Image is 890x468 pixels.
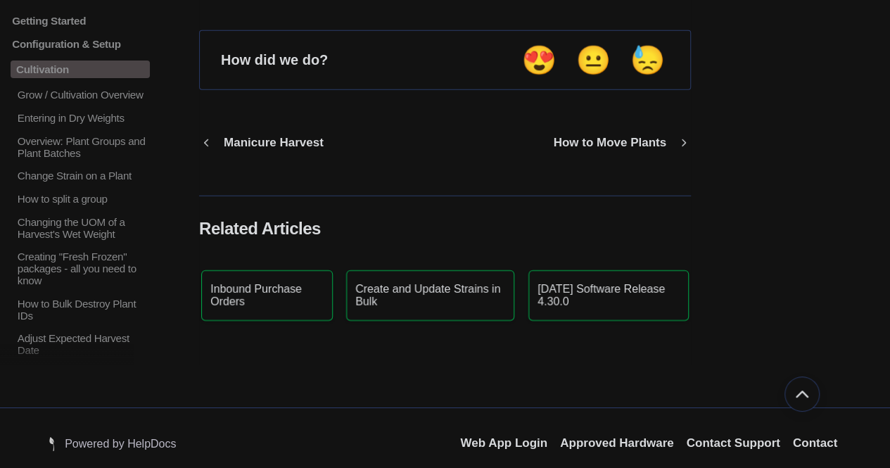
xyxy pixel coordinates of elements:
[210,283,324,308] p: Inbound Purchase Orders
[65,438,176,450] span: Powered by HelpDocs
[11,192,150,204] a: How to split a group
[213,136,334,150] p: Manicure Harvest
[11,297,150,321] a: How to Bulk Destroy Plant IDs
[11,332,150,356] a: Adjust Expected Harvest Date
[11,250,150,286] a: Creating "Fresh Frozen" packages - all you need to know
[11,60,150,77] a: Cultivation
[793,436,837,450] a: Contact
[542,136,677,150] p: How to Move Plants
[16,192,150,204] p: How to split a group
[560,436,674,450] a: Opens in a new tab
[11,89,150,101] a: Grow / Cultivation Overview
[49,436,58,450] a: Opens in a new tab
[16,111,150,123] p: Entering in Dry Weights
[11,37,150,49] a: Configuration & Setup
[517,43,561,77] button: Positive feedback button
[346,270,514,321] a: Create and Update Strains in Bulk
[199,124,334,162] a: Go to previous article Manicure Harvest
[49,437,54,451] img: Flourish Help Center
[11,14,150,26] a: Getting Started
[538,283,680,308] p: [DATE] Software Release 4.30.0
[16,332,150,356] p: Adjust Expected Harvest Date
[625,43,669,77] button: Negative feedback button
[16,215,150,239] p: Changing the UOM of a Harvest's Wet Weight
[11,134,150,158] a: Overview: Plant Groups and Plant Batches
[528,270,689,321] a: [DATE] Software Release 4.30.0
[199,219,691,239] h4: Related Articles
[784,377,820,412] button: Go back to top of document
[16,134,150,158] p: Overview: Plant Groups and Plant Batches
[16,297,150,321] p: How to Bulk Destroy Plant IDs
[16,89,150,101] p: Grow / Cultivation Overview
[11,111,150,123] a: Entering in Dry Weights
[16,250,150,286] p: Creating "Fresh Frozen" packages - all you need to know
[11,170,150,182] a: Change Strain on a Plant
[58,436,176,450] a: Opens in a new tab
[11,215,150,239] a: Changing the UOM of a Harvest's Wet Weight
[460,436,547,450] a: Opens in a new tab
[16,170,150,182] p: Change Strain on a Plant
[355,283,505,308] p: Create and Update Strains in Bulk
[571,43,615,77] button: Neutral feedback button
[687,436,780,450] a: Opens in a new tab
[201,270,333,321] a: Inbound Purchase Orders
[221,52,328,68] p: How did we do?
[542,124,691,162] a: Go to next article How to Move Plants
